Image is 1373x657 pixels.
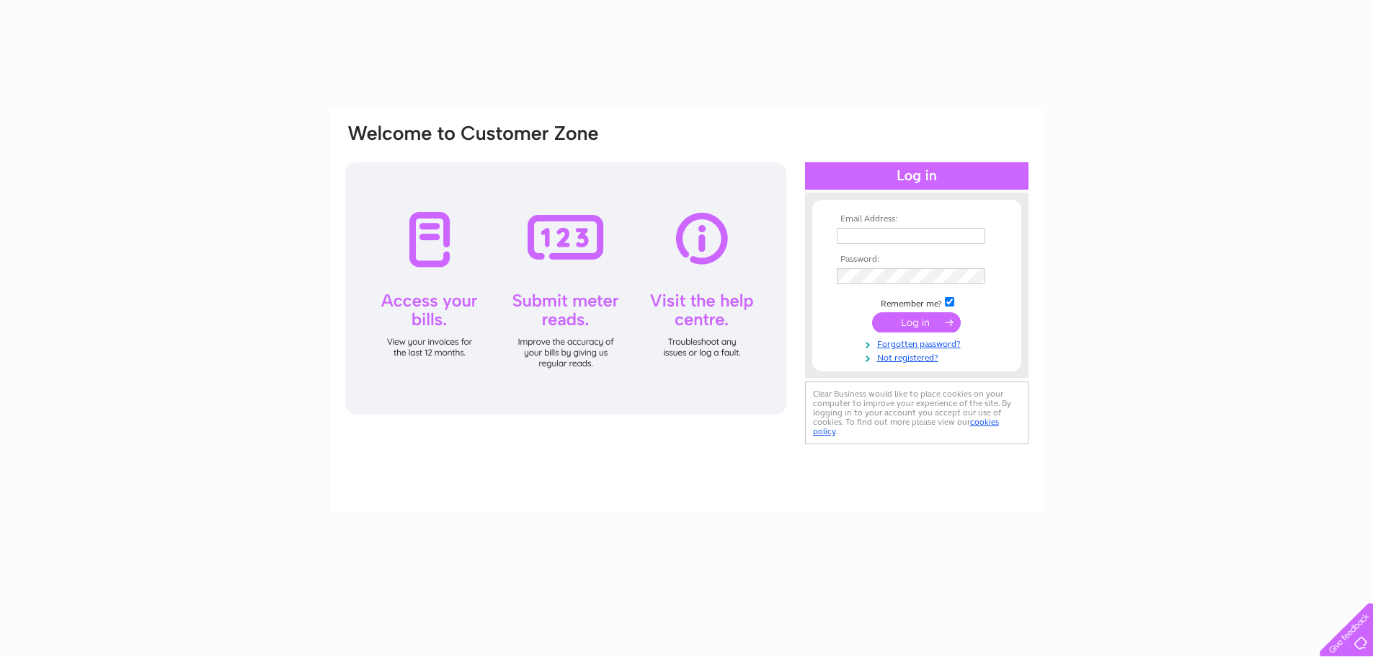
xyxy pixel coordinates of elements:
input: Submit [872,312,961,332]
td: Remember me? [833,295,1000,309]
a: Forgotten password? [837,336,1000,350]
th: Password: [833,255,1000,265]
div: Clear Business would like to place cookies on your computer to improve your experience of the sit... [805,382,1028,444]
th: Email Address: [833,214,1000,224]
a: Not registered? [837,350,1000,363]
a: cookies policy [813,417,999,436]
